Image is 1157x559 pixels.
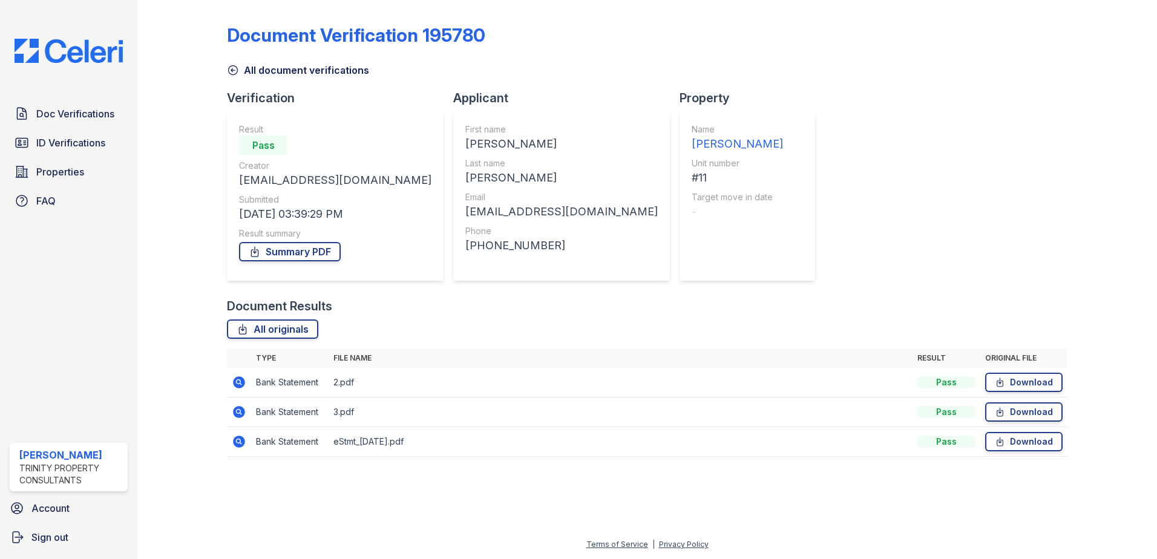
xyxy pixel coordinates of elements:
span: Properties [36,165,84,179]
div: [PHONE_NUMBER] [465,237,658,254]
div: [EMAIL_ADDRESS][DOMAIN_NAME] [465,203,658,220]
td: Bank Statement [251,397,329,427]
div: Submitted [239,194,431,206]
div: Document Results [227,298,332,315]
td: eStmt_[DATE].pdf [329,427,913,457]
td: Bank Statement [251,368,329,397]
img: CE_Logo_Blue-a8612792a0a2168367f1c8372b55b34899dd931a85d93a1a3d3e32e68fde9ad4.png [5,39,133,63]
a: Sign out [5,525,133,549]
div: Name [692,123,783,136]
div: Unit number [692,157,783,169]
div: Pass [917,406,975,418]
div: Result summary [239,227,431,240]
a: Summary PDF [239,242,341,261]
div: [PERSON_NAME] [19,448,123,462]
td: 3.pdf [329,397,913,427]
div: Pass [239,136,287,155]
a: ID Verifications [10,131,128,155]
div: [EMAIL_ADDRESS][DOMAIN_NAME] [239,172,431,189]
th: Type [251,348,329,368]
div: Result [239,123,431,136]
div: Email [465,191,658,203]
a: Properties [10,160,128,184]
span: FAQ [36,194,56,208]
a: FAQ [10,189,128,213]
div: Pass [917,436,975,448]
a: Terms of Service [586,540,648,549]
th: Result [913,348,980,368]
div: First name [465,123,658,136]
div: [PERSON_NAME] [692,136,783,152]
span: Sign out [31,530,68,544]
a: All originals [227,319,318,339]
a: Doc Verifications [10,102,128,126]
div: Creator [239,160,431,172]
th: File name [329,348,913,368]
div: Target move in date [692,191,783,203]
div: #11 [692,169,783,186]
span: Account [31,501,70,515]
div: Applicant [453,90,680,106]
a: Download [985,432,1063,451]
td: Bank Statement [251,427,329,457]
div: [DATE] 03:39:29 PM [239,206,431,223]
span: ID Verifications [36,136,105,150]
div: Trinity Property Consultants [19,462,123,486]
div: - [692,203,783,220]
th: Original file [980,348,1067,368]
div: Pass [917,376,975,388]
a: Download [985,373,1063,392]
div: | [652,540,655,549]
a: All document verifications [227,63,369,77]
span: Doc Verifications [36,106,114,121]
div: Document Verification 195780 [227,24,485,46]
a: Name [PERSON_NAME] [692,123,783,152]
div: Last name [465,157,658,169]
div: Phone [465,225,658,237]
a: Privacy Policy [659,540,709,549]
div: Verification [227,90,453,106]
a: Download [985,402,1063,422]
div: [PERSON_NAME] [465,136,658,152]
div: Property [680,90,825,106]
a: Account [5,496,133,520]
div: [PERSON_NAME] [465,169,658,186]
td: 2.pdf [329,368,913,397]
